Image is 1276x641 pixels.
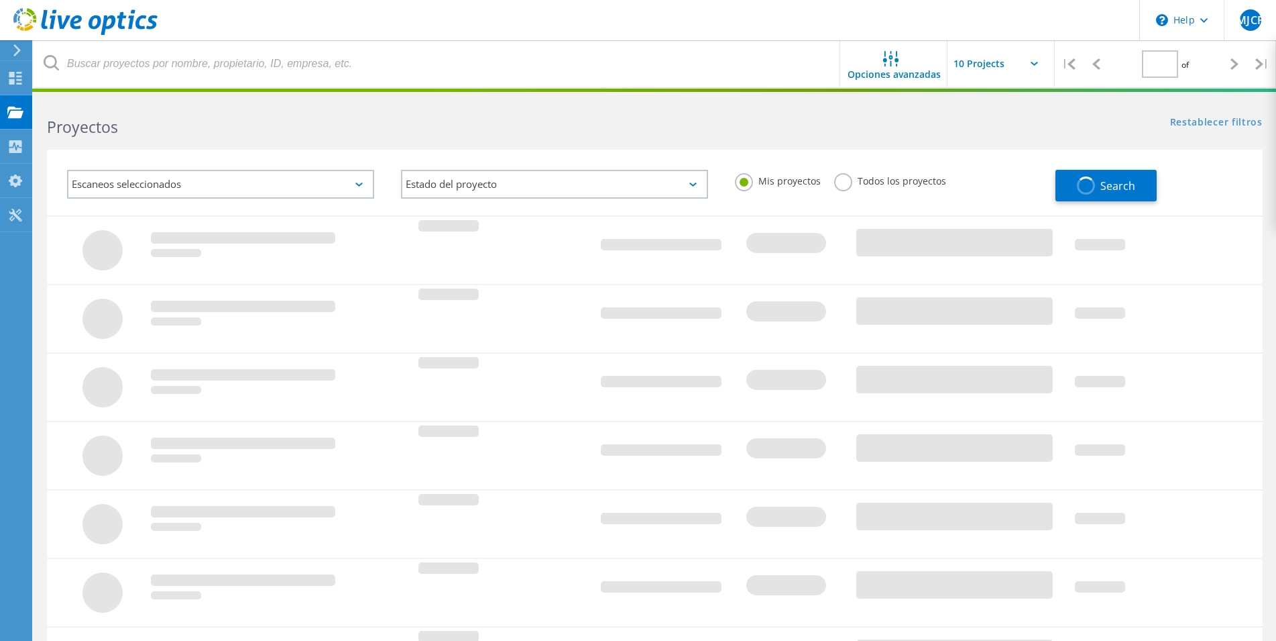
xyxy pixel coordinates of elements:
[1249,40,1276,88] div: |
[1181,59,1189,70] span: of
[735,173,821,186] label: Mis proyectos
[47,116,118,138] b: Proyectos
[34,40,841,87] input: Buscar proyectos por nombre, propietario, ID, empresa, etc.
[1156,14,1168,26] svg: \n
[834,173,946,186] label: Todos los proyectos
[401,170,708,199] div: Estado del proyecto
[67,170,374,199] div: Escaneos seleccionados
[1100,179,1135,193] span: Search
[1055,40,1082,88] div: |
[848,70,941,79] span: Opciones avanzadas
[13,28,158,38] a: Live Optics Dashboard
[1170,117,1263,129] a: Restablecer filtros
[1236,15,1264,26] span: MJCP
[1055,170,1157,201] button: Search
